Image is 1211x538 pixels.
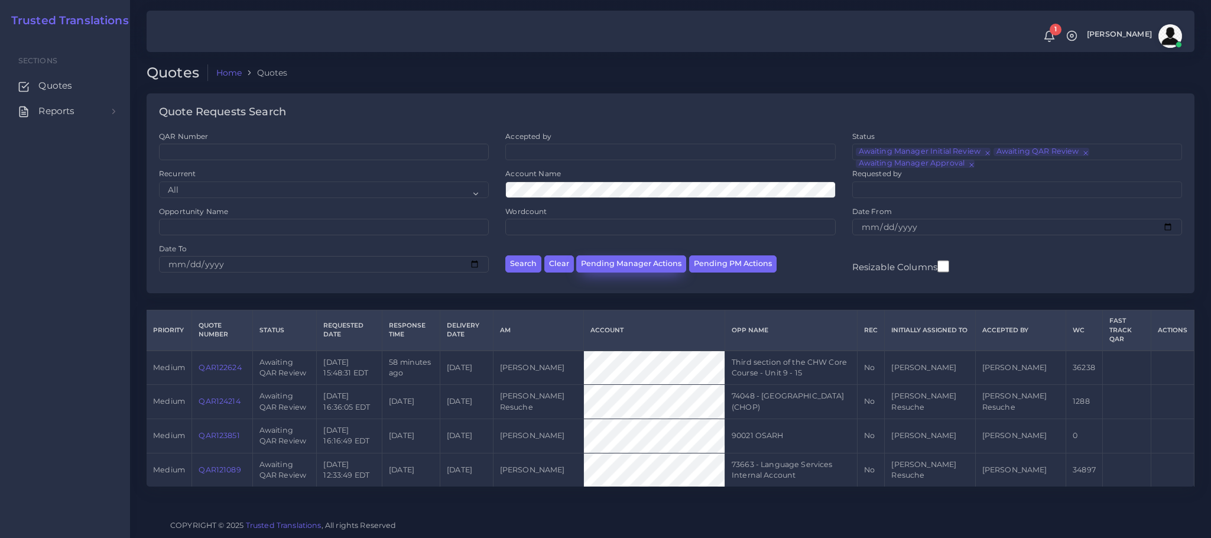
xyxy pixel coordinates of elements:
[975,419,1066,453] td: [PERSON_NAME]
[252,453,317,487] td: Awaiting QAR Review
[725,453,857,487] td: 73663 - Language Services Internal Account
[440,419,493,453] td: [DATE]
[975,351,1066,385] td: [PERSON_NAME]
[1066,419,1102,453] td: 0
[1066,310,1102,351] th: WC
[856,148,991,156] li: Awaiting Manager Initial Review
[583,310,725,351] th: Account
[18,56,57,65] span: Sections
[440,310,493,351] th: Delivery Date
[1151,310,1194,351] th: Actions
[493,351,583,385] td: [PERSON_NAME]
[382,310,440,351] th: Response Time
[216,67,242,79] a: Home
[505,131,551,141] label: Accepted by
[1066,453,1102,487] td: 34897
[252,419,317,453] td: Awaiting QAR Review
[159,168,196,179] label: Recurrent
[317,351,382,385] td: [DATE] 15:48:31 EDT
[857,310,884,351] th: REC
[885,419,975,453] td: [PERSON_NAME]
[493,453,583,487] td: [PERSON_NAME]
[689,255,777,273] button: Pending PM Actions
[440,453,493,487] td: [DATE]
[440,385,493,419] td: [DATE]
[9,73,121,98] a: Quotes
[242,67,287,79] li: Quotes
[885,385,975,419] td: [PERSON_NAME] Resuche
[857,351,884,385] td: No
[1050,24,1061,35] span: 1
[153,363,185,372] span: medium
[1158,24,1182,48] img: avatar
[975,385,1066,419] td: [PERSON_NAME] Resuche
[937,259,949,274] input: Resizable Columns
[975,310,1066,351] th: Accepted by
[322,519,397,531] span: , All rights Reserved
[856,160,975,168] li: Awaiting Manager Approval
[252,385,317,419] td: Awaiting QAR Review
[1081,24,1186,48] a: [PERSON_NAME]avatar
[852,168,902,179] label: Requested by
[199,431,239,440] a: QAR123851
[153,465,185,474] span: medium
[725,419,857,453] td: 90021 OSARH
[725,385,857,419] td: 74048 - [GEOGRAPHIC_DATA] (CHOP)
[1066,351,1102,385] td: 36238
[852,206,892,216] label: Date From
[505,168,561,179] label: Account Name
[852,259,949,274] label: Resizable Columns
[1066,385,1102,419] td: 1288
[147,310,192,351] th: Priority
[317,419,382,453] td: [DATE] 16:16:49 EDT
[252,351,317,385] td: Awaiting QAR Review
[3,14,129,28] a: Trusted Translations
[159,206,228,216] label: Opportunity Name
[38,79,72,92] span: Quotes
[857,419,884,453] td: No
[382,453,440,487] td: [DATE]
[725,351,857,385] td: Third section of the CHW Core Course - Unit 9 - 15
[493,419,583,453] td: [PERSON_NAME]
[246,521,322,530] a: Trusted Translations
[505,255,541,273] button: Search
[159,244,187,254] label: Date To
[493,310,583,351] th: AM
[1103,310,1151,351] th: Fast Track QAR
[725,310,857,351] th: Opp Name
[493,385,583,419] td: [PERSON_NAME] Resuche
[994,148,1089,156] li: Awaiting QAR Review
[857,453,884,487] td: No
[317,310,382,351] th: Requested Date
[885,453,975,487] td: [PERSON_NAME] Resuche
[852,131,875,141] label: Status
[153,431,185,440] span: medium
[199,397,240,406] a: QAR124214
[440,351,493,385] td: [DATE]
[147,64,208,82] h2: Quotes
[1039,30,1060,43] a: 1
[170,519,397,531] span: COPYRIGHT © 2025
[382,351,440,385] td: 58 minutes ago
[382,385,440,419] td: [DATE]
[199,465,241,474] a: QAR121089
[159,106,286,119] h4: Quote Requests Search
[885,310,975,351] th: Initially Assigned to
[192,310,252,351] th: Quote Number
[576,255,686,273] button: Pending Manager Actions
[317,453,382,487] td: [DATE] 12:33:49 EDT
[9,99,121,124] a: Reports
[38,105,74,118] span: Reports
[252,310,317,351] th: Status
[857,385,884,419] td: No
[544,255,574,273] button: Clear
[159,131,208,141] label: QAR Number
[199,363,241,372] a: QAR122624
[153,397,185,406] span: medium
[382,419,440,453] td: [DATE]
[975,453,1066,487] td: [PERSON_NAME]
[505,206,547,216] label: Wordcount
[1087,31,1152,38] span: [PERSON_NAME]
[885,351,975,385] td: [PERSON_NAME]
